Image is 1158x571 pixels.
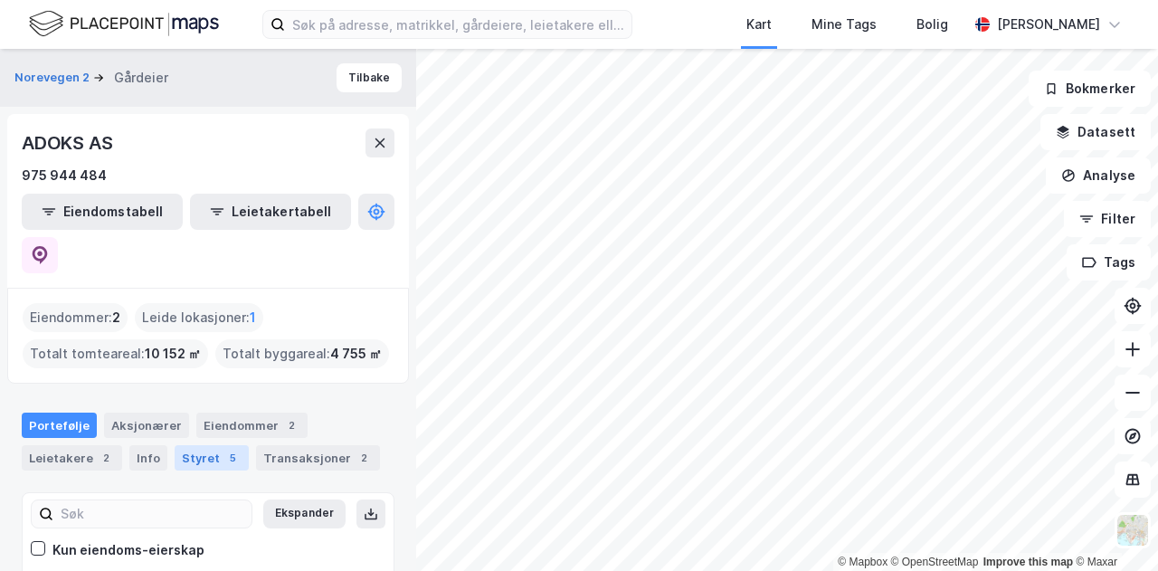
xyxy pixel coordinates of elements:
[997,14,1100,35] div: [PERSON_NAME]
[838,556,887,568] a: Mapbox
[114,67,168,89] div: Gårdeier
[129,445,167,471] div: Info
[983,556,1073,568] a: Improve this map
[812,14,877,35] div: Mine Tags
[1046,157,1151,194] button: Analyse
[1067,244,1151,281] button: Tags
[14,69,93,87] button: Norevegen 2
[223,449,242,467] div: 5
[22,165,107,186] div: 975 944 484
[263,500,346,528] button: Ekspander
[23,303,128,332] div: Eiendommer :
[22,413,97,438] div: Portefølje
[53,500,252,528] input: Søk
[1064,201,1151,237] button: Filter
[22,194,183,230] button: Eiendomstabell
[256,445,380,471] div: Transaksjoner
[355,449,373,467] div: 2
[112,307,120,328] span: 2
[196,413,308,438] div: Eiendommer
[215,339,389,368] div: Totalt byggareal :
[190,194,351,230] button: Leietakertabell
[22,445,122,471] div: Leietakere
[746,14,772,35] div: Kart
[23,339,208,368] div: Totalt tomteareal :
[145,343,201,365] span: 10 152 ㎡
[1029,71,1151,107] button: Bokmerker
[135,303,263,332] div: Leide lokasjoner :
[97,449,115,467] div: 2
[337,63,402,92] button: Tilbake
[175,445,249,471] div: Styret
[285,11,631,38] input: Søk på adresse, matrikkel, gårdeiere, leietakere eller personer
[29,8,219,40] img: logo.f888ab2527a4732fd821a326f86c7f29.svg
[1068,484,1158,571] div: Kontrollprogram for chat
[891,556,979,568] a: OpenStreetMap
[104,413,189,438] div: Aksjonærer
[52,539,204,561] div: Kun eiendoms-eierskap
[22,128,116,157] div: ADOKS AS
[916,14,948,35] div: Bolig
[282,416,300,434] div: 2
[330,343,382,365] span: 4 755 ㎡
[1068,484,1158,571] iframe: Chat Widget
[250,307,256,328] span: 1
[1040,114,1151,150] button: Datasett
